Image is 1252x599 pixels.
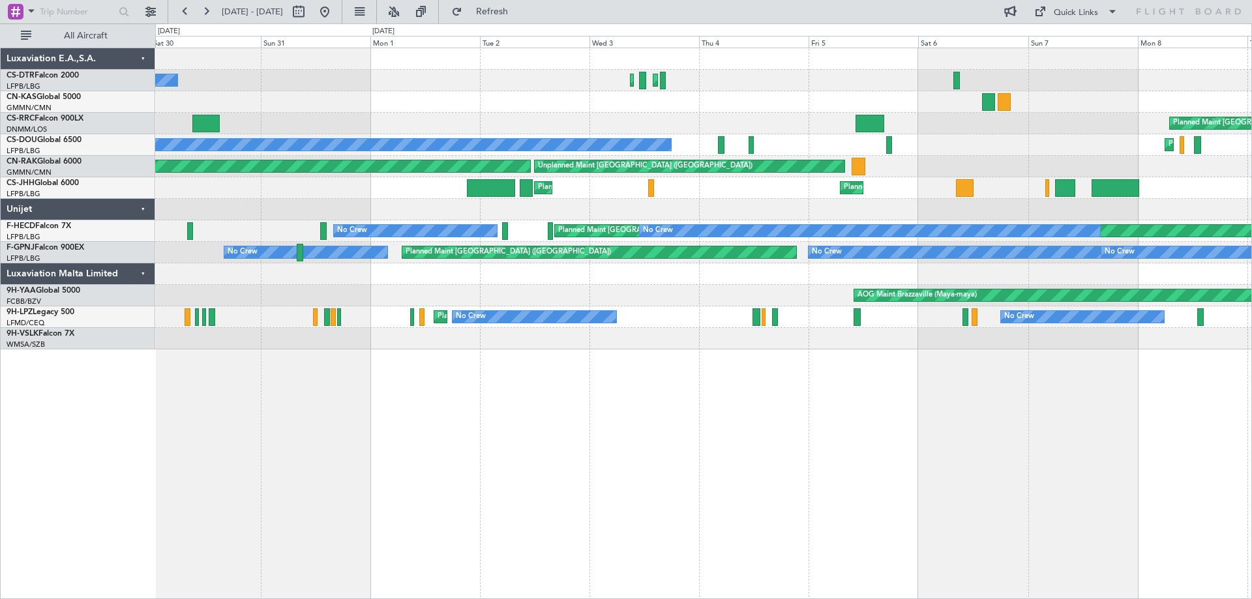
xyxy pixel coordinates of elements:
[7,72,35,80] span: CS-DTR
[812,242,842,262] div: No Crew
[538,156,753,176] div: Unplanned Maint [GEOGRAPHIC_DATA] ([GEOGRAPHIC_DATA])
[7,158,37,166] span: CN-RAK
[809,36,918,48] div: Fri 5
[7,244,35,252] span: F-GPNJ
[558,221,764,241] div: Planned Maint [GEOGRAPHIC_DATA] ([GEOGRAPHIC_DATA])
[337,221,367,241] div: No Crew
[7,330,74,338] a: 9H-VSLKFalcon 7X
[7,287,36,295] span: 9H-YAA
[1004,307,1034,327] div: No Crew
[480,36,589,48] div: Tue 2
[7,115,35,123] span: CS-RRC
[151,36,260,48] div: Sat 30
[456,307,486,327] div: No Crew
[7,308,74,316] a: 9H-LPZLegacy 500
[7,222,71,230] a: F-HECDFalcon 7X
[34,31,138,40] span: All Aircraft
[438,307,583,327] div: Planned Maint Nice ([GEOGRAPHIC_DATA])
[7,93,37,101] span: CN-KAS
[7,168,52,177] a: GMMN/CMN
[1028,1,1124,22] button: Quick Links
[7,146,40,156] a: LFPB/LBG
[7,179,79,187] a: CS-JHHGlobal 6000
[589,36,699,48] div: Wed 3
[918,36,1028,48] div: Sat 6
[7,158,82,166] a: CN-RAKGlobal 6000
[1054,7,1098,20] div: Quick Links
[445,1,524,22] button: Refresh
[7,254,40,263] a: LFPB/LBG
[1138,36,1247,48] div: Mon 8
[7,318,44,328] a: LFMD/CEQ
[699,36,809,48] div: Thu 4
[222,6,283,18] span: [DATE] - [DATE]
[7,72,79,80] a: CS-DTRFalcon 2000
[7,103,52,113] a: GMMN/CMN
[7,244,84,252] a: F-GPNJFalcon 900EX
[657,70,812,90] div: Planned Maint [GEOGRAPHIC_DATA] (Ataturk)
[465,7,520,16] span: Refresh
[370,36,480,48] div: Mon 1
[158,26,180,37] div: [DATE]
[7,136,37,144] span: CS-DOU
[14,25,142,46] button: All Aircraft
[372,26,395,37] div: [DATE]
[7,340,45,349] a: WMSA/SZB
[538,178,743,197] div: Planned Maint [GEOGRAPHIC_DATA] ([GEOGRAPHIC_DATA])
[7,308,33,316] span: 9H-LPZ
[7,136,82,144] a: CS-DOUGlobal 6500
[844,178,1049,197] div: Planned Maint [GEOGRAPHIC_DATA] ([GEOGRAPHIC_DATA])
[7,232,40,242] a: LFPB/LBG
[1028,36,1138,48] div: Sun 7
[7,222,35,230] span: F-HECD
[7,189,40,199] a: LFPB/LBG
[7,179,35,187] span: CS-JHH
[1105,242,1135,262] div: No Crew
[7,287,80,295] a: 9H-YAAGlobal 5000
[7,81,40,91] a: LFPB/LBG
[228,242,258,262] div: No Crew
[40,2,115,22] input: Trip Number
[7,297,41,306] a: FCBB/BZV
[7,93,81,101] a: CN-KASGlobal 5000
[261,36,370,48] div: Sun 31
[643,221,673,241] div: No Crew
[7,330,38,338] span: 9H-VSLK
[7,124,47,134] a: DNMM/LOS
[857,285,977,305] div: AOG Maint Brazzaville (Maya-maya)
[7,115,83,123] a: CS-RRCFalcon 900LX
[406,242,611,262] div: Planned Maint [GEOGRAPHIC_DATA] ([GEOGRAPHIC_DATA])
